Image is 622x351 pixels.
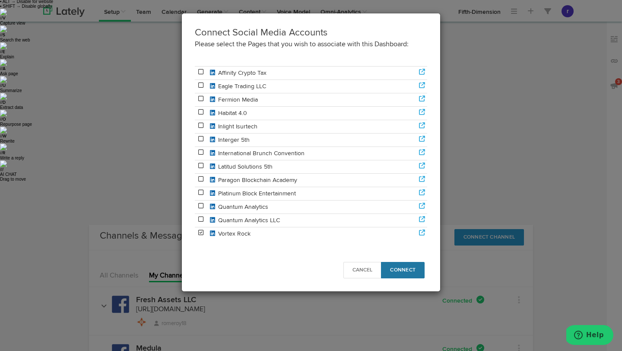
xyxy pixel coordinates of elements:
[343,262,381,278] button: Cancel
[218,191,296,197] span: Platinum Block Entertainment
[390,268,416,273] span: Connect
[218,231,251,237] span: Vortex Rock
[218,217,280,223] span: Quantum Analytics LLC
[381,262,425,278] button: Connect
[352,268,372,273] span: Cancel
[566,325,613,347] iframe: Opens a widget where you can find more information
[218,204,268,210] span: Quantum Analytics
